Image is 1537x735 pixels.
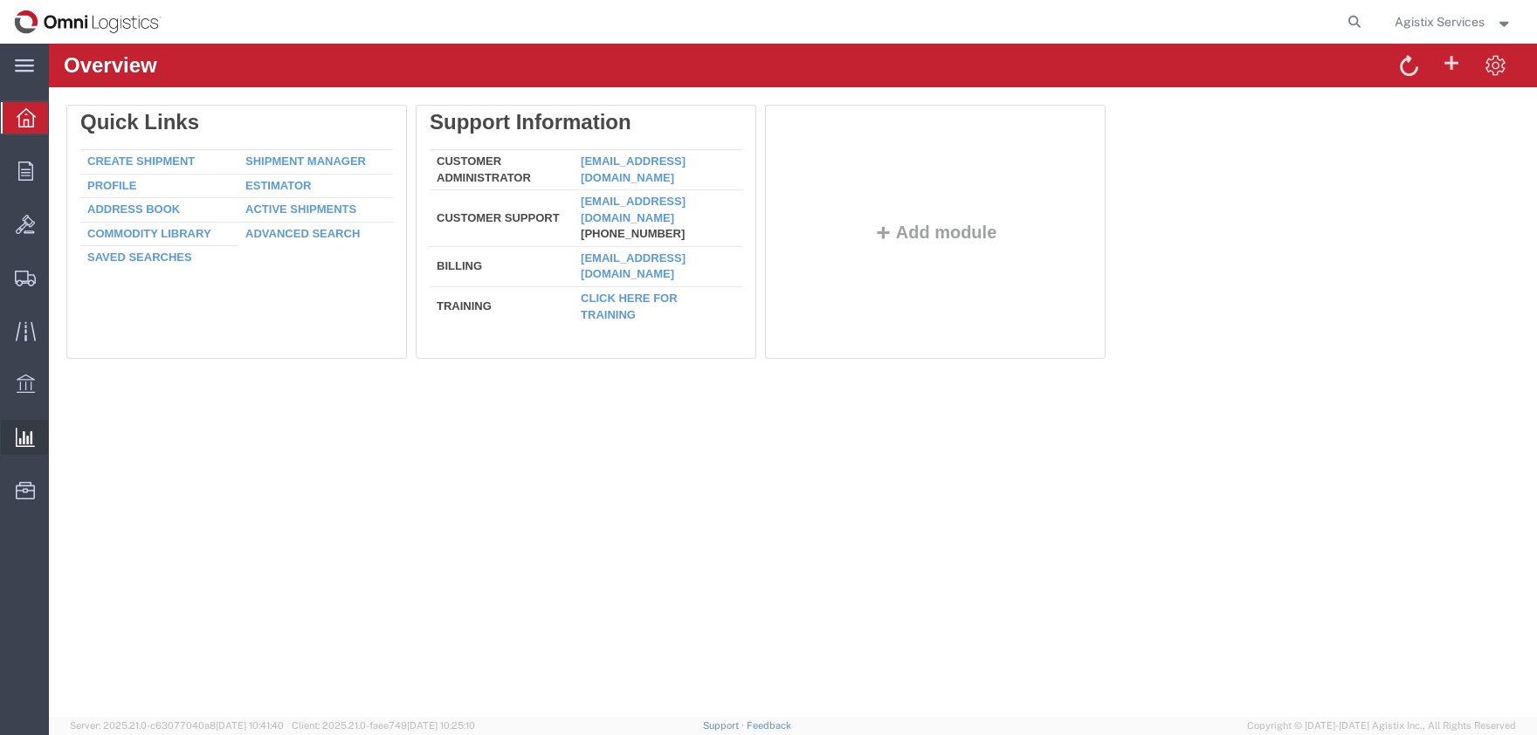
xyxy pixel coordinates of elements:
td: [PHONE_NUMBER] [525,147,693,203]
iframe: FS Legacy Container [49,44,1537,717]
button: Agistix Services [1394,11,1513,32]
a: Shipment Manager [196,111,317,124]
a: Estimator [196,135,262,148]
span: [DATE] 10:25:10 [407,720,475,731]
a: [EMAIL_ADDRESS][DOMAIN_NAME] [532,151,637,181]
span: Client: 2025.21.0-faee749 [292,720,475,731]
a: Feedback [747,720,791,731]
a: Advanced Search [196,183,311,196]
td: Billing [381,203,525,243]
a: [EMAIL_ADDRESS][DOMAIN_NAME] [532,111,637,141]
td: Customer Administrator [381,106,525,147]
td: Training [381,243,525,279]
img: logo [12,9,163,35]
a: Saved Searches [38,207,143,220]
a: Address Book [38,159,131,172]
div: Support Information [381,66,693,91]
td: Customer Support [381,147,525,203]
a: Click here for training [532,248,629,278]
span: Copyright © [DATE]-[DATE] Agistix Inc., All Rights Reserved [1247,718,1516,733]
button: Add module [820,179,954,198]
span: Agistix Services [1395,12,1485,31]
a: Profile [38,135,87,148]
a: Support [703,720,747,731]
span: Server: 2025.21.0-c63077040a8 [70,720,284,731]
a: [EMAIL_ADDRESS][DOMAIN_NAME] [532,208,637,237]
span: [DATE] 10:41:40 [216,720,284,731]
a: Commodity Library [38,183,162,196]
a: Active Shipments [196,159,307,172]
